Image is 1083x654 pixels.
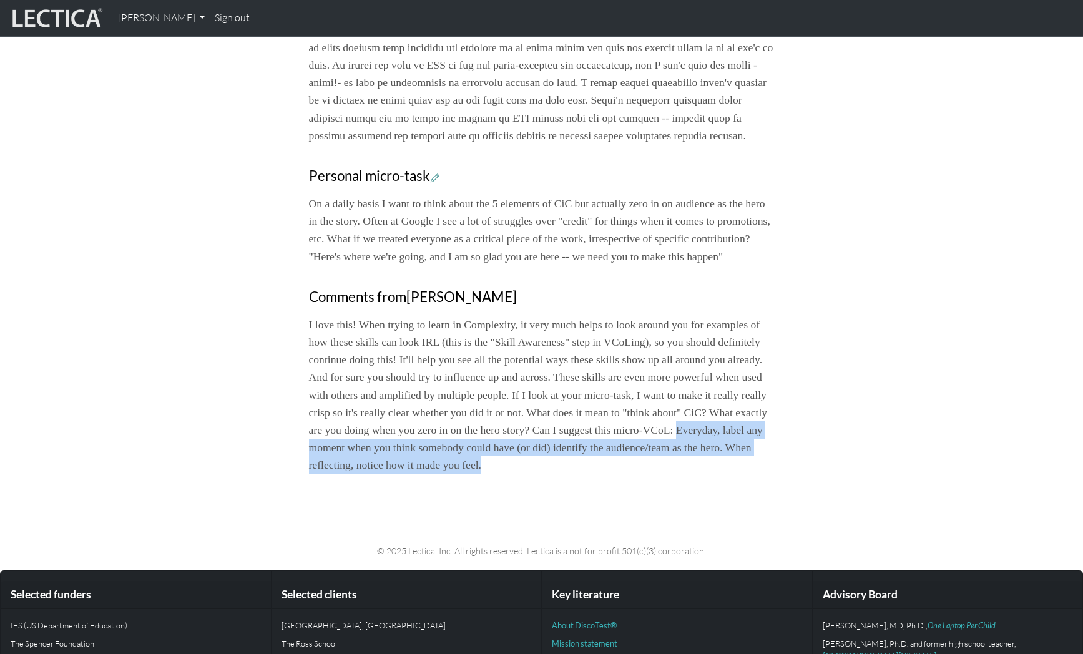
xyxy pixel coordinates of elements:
[309,316,775,474] p: I love this! When trying to learn in Complexity, it very much helps to look around you for exampl...
[1,581,271,609] div: Selected funders
[552,620,617,630] a: About DiscoTest®
[137,544,946,558] p: © 2025 Lectica, Inc. All rights reserved. Lectica is a not for profit 501(c)(3) corporation.
[11,619,261,632] p: IES (US Department of Education)
[9,6,103,30] img: lecticalive
[406,288,517,305] span: [PERSON_NAME]
[552,638,617,648] a: Mission statement
[309,168,775,185] h3: Personal micro-task
[542,581,812,609] div: Key literature
[11,637,261,650] p: The Spencer Foundation
[210,5,255,31] a: Sign out
[823,619,1073,632] p: [PERSON_NAME], MD, Ph.D.,
[272,581,542,609] div: Selected clients
[282,619,532,632] p: [GEOGRAPHIC_DATA], [GEOGRAPHIC_DATA]
[282,637,532,650] p: The Ross School
[113,5,210,31] a: [PERSON_NAME]
[813,581,1083,609] div: Advisory Board
[309,195,775,265] p: On a daily basis I want to think about the 5 elements of CiC but actually zero in on audience as ...
[309,289,775,306] h3: Comments from
[928,620,996,630] a: One Laptop Per Child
